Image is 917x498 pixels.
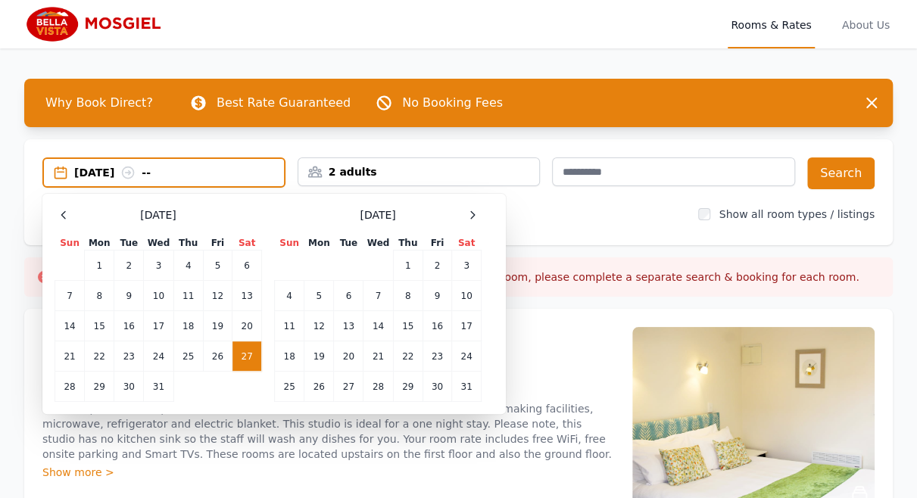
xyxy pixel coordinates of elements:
[232,251,262,281] td: 6
[402,94,503,112] p: No Booking Fees
[334,236,363,251] th: Tue
[173,341,203,372] td: 25
[393,311,423,341] td: 15
[173,281,203,311] td: 11
[114,311,144,341] td: 16
[304,311,334,341] td: 12
[304,236,334,251] th: Mon
[144,236,173,251] th: Wed
[304,372,334,402] td: 26
[334,281,363,311] td: 6
[393,372,423,402] td: 29
[334,372,363,402] td: 27
[363,372,393,402] td: 28
[275,236,304,251] th: Sun
[114,236,144,251] th: Tue
[363,281,393,311] td: 7
[114,251,144,281] td: 2
[173,236,203,251] th: Thu
[85,281,114,311] td: 8
[114,341,144,372] td: 23
[423,372,451,402] td: 30
[275,372,304,402] td: 25
[275,281,304,311] td: 4
[85,372,114,402] td: 29
[807,157,875,189] button: Search
[363,236,393,251] th: Wed
[393,281,423,311] td: 8
[452,372,482,402] td: 31
[173,311,203,341] td: 18
[85,341,114,372] td: 22
[334,311,363,341] td: 13
[232,281,262,311] td: 13
[203,341,232,372] td: 26
[452,341,482,372] td: 24
[144,372,173,402] td: 31
[144,311,173,341] td: 17
[393,341,423,372] td: 22
[203,311,232,341] td: 19
[232,341,262,372] td: 27
[55,311,85,341] td: 14
[232,311,262,341] td: 20
[423,311,451,341] td: 16
[24,6,170,42] img: Bella Vista Mosgiel
[173,251,203,281] td: 4
[719,208,875,220] label: Show all room types / listings
[114,281,144,311] td: 9
[114,372,144,402] td: 30
[452,236,482,251] th: Sat
[140,207,176,223] span: [DATE]
[144,281,173,311] td: 10
[42,401,614,462] p: The Compact studio's provide a Queen bed an ensuite bathroom, tea/coffee and toast making facilit...
[55,236,85,251] th: Sun
[275,311,304,341] td: 11
[452,311,482,341] td: 17
[423,281,451,311] td: 9
[275,341,304,372] td: 18
[144,341,173,372] td: 24
[232,236,262,251] th: Sat
[452,281,482,311] td: 10
[85,311,114,341] td: 15
[55,341,85,372] td: 21
[423,341,451,372] td: 23
[74,165,284,180] div: [DATE] --
[334,341,363,372] td: 20
[423,236,451,251] th: Fri
[393,251,423,281] td: 1
[42,465,614,480] div: Show more >
[452,251,482,281] td: 3
[423,251,451,281] td: 2
[304,281,334,311] td: 5
[360,207,395,223] span: [DATE]
[203,236,232,251] th: Fri
[217,94,351,112] p: Best Rate Guaranteed
[144,251,173,281] td: 3
[55,281,85,311] td: 7
[203,251,232,281] td: 5
[55,372,85,402] td: 28
[33,88,165,118] span: Why Book Direct?
[85,236,114,251] th: Mon
[363,311,393,341] td: 14
[304,341,334,372] td: 19
[363,341,393,372] td: 21
[393,236,423,251] th: Thu
[85,251,114,281] td: 1
[298,164,540,179] div: 2 adults
[203,281,232,311] td: 12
